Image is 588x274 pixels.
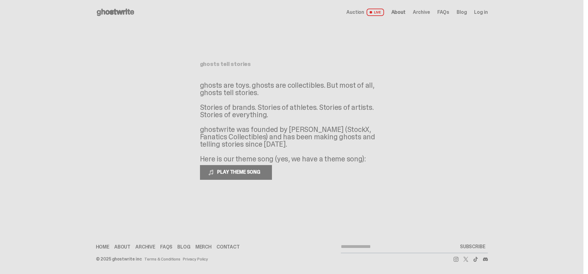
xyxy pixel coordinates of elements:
[160,245,172,249] a: FAQs
[458,241,488,253] button: SUBSCRIBE
[346,9,384,16] a: Auction LIVE
[367,9,384,16] span: LIVE
[413,10,430,15] a: Archive
[437,10,449,15] a: FAQs
[177,245,190,249] a: Blog
[195,245,212,249] a: Merch
[114,245,130,249] a: About
[144,257,180,261] a: Terms & Conditions
[346,10,364,15] span: Auction
[96,245,109,249] a: Home
[457,10,467,15] a: Blog
[200,165,272,180] button: PLAY THEME SONG
[215,169,264,175] span: PLAY THEME SONG
[391,10,405,15] a: About
[135,245,155,249] a: Archive
[217,245,240,249] a: Contact
[474,10,488,15] a: Log in
[200,61,384,67] h1: ghosts tell stories
[183,257,208,261] a: Privacy Policy
[96,257,142,261] div: © 2025 ghostwrite inc
[200,82,384,163] p: ghosts are toys. ghosts are collectibles. But most of all, ghosts tell stories. Stories of brands...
